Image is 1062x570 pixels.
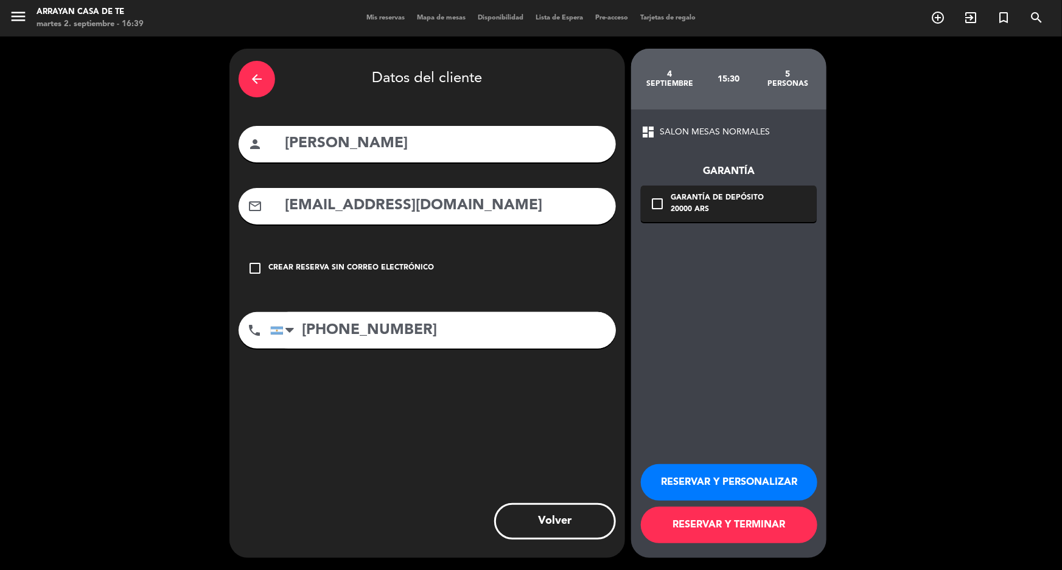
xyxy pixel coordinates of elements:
input: Nombre del cliente [284,131,607,156]
i: phone [247,323,262,338]
span: Disponibilidad [472,15,529,21]
button: RESERVAR Y PERSONALIZAR [641,464,817,501]
span: Pre-acceso [589,15,634,21]
i: person [248,137,262,151]
i: add_circle_outline [931,10,945,25]
span: Mapa de mesas [411,15,472,21]
span: Lista de Espera [529,15,589,21]
button: Volver [494,503,616,540]
div: 4 [640,69,699,79]
div: martes 2. septiembre - 16:39 [37,18,144,30]
div: Argentina: +54 [271,313,299,348]
div: septiembre [640,79,699,89]
div: 20000 ARS [671,204,764,216]
i: mail_outline [248,199,262,214]
div: personas [758,79,817,89]
div: 15:30 [699,58,758,100]
i: menu [9,7,27,26]
div: Datos del cliente [239,58,616,100]
i: check_box_outline_blank [650,196,665,211]
span: Mis reservas [360,15,411,21]
i: exit_to_app [963,10,978,25]
span: SALON MESAS NORMALES [660,125,770,139]
div: 5 [758,69,817,79]
input: Email del cliente [284,193,607,218]
i: check_box_outline_blank [248,261,262,276]
div: Garantía [641,164,817,179]
i: turned_in_not [996,10,1011,25]
span: Tarjetas de regalo [634,15,702,21]
input: Número de teléfono... [270,312,616,349]
i: search [1029,10,1044,25]
div: Crear reserva sin correo electrónico [268,262,434,274]
i: arrow_back [250,72,264,86]
span: dashboard [641,125,655,139]
div: Garantía de depósito [671,192,764,204]
button: menu [9,7,27,30]
button: RESERVAR Y TERMINAR [641,507,817,543]
div: Arrayan Casa de Te [37,6,144,18]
